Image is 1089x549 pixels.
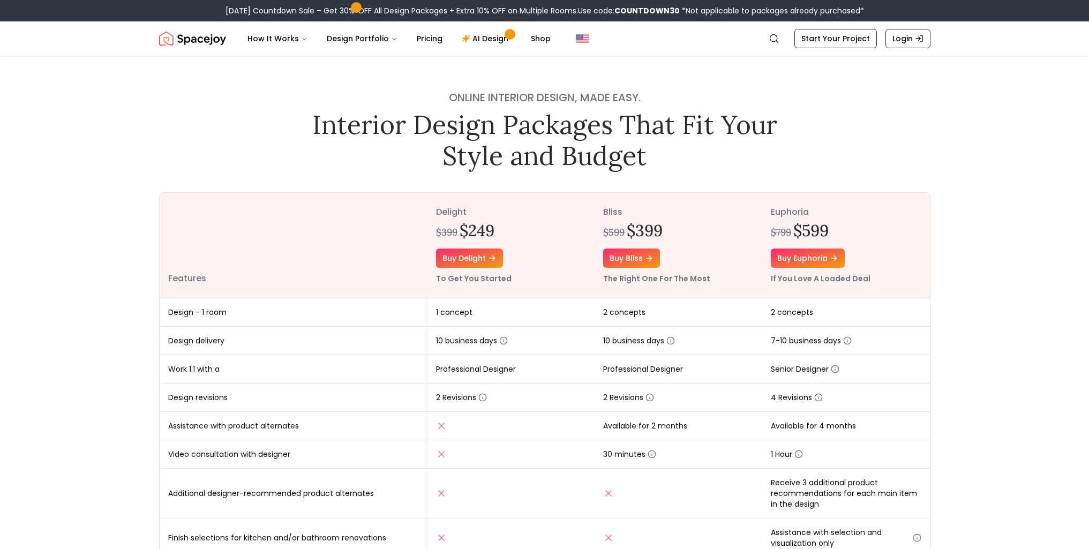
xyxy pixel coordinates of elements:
span: 1 concept [436,307,472,318]
td: Available for 4 months [762,412,930,440]
a: Pricing [408,28,451,49]
span: 2 Revisions [603,392,654,403]
a: Login [885,29,930,48]
img: United States [576,32,589,45]
a: Shop [522,28,559,49]
h2: $399 [627,221,663,240]
td: Assistance with product alternates [160,412,427,440]
p: bliss [603,206,754,219]
div: $599 [603,225,625,240]
small: To Get You Started [436,273,512,284]
b: COUNTDOWN30 [614,5,680,16]
span: 2 concepts [771,307,813,318]
span: 4 Revisions [771,392,823,403]
small: If You Love A Loaded Deal [771,273,870,284]
span: Professional Designer [603,364,683,374]
div: [DATE] Countdown Sale – Get 30% OFF All Design Packages + Extra 10% OFF on Multiple Rooms. [226,5,864,16]
td: Video consultation with designer [160,440,427,469]
small: The Right One For The Most [603,273,710,284]
a: AI Design [453,28,520,49]
td: Work 1:1 with a [160,355,427,383]
a: Start Your Project [794,29,877,48]
nav: Main [239,28,559,49]
div: $399 [436,225,457,240]
p: delight [436,206,587,219]
span: Assistance with selection and visualization only [771,527,921,548]
td: Additional designer-recommended product alternates [160,469,427,518]
h2: $599 [793,221,829,240]
span: 10 business days [603,335,675,346]
img: Spacejoy Logo [159,28,226,49]
td: Available for 2 months [595,412,762,440]
div: $799 [771,225,791,240]
span: 7-10 business days [771,335,852,346]
td: Receive 3 additional product recommendations for each main item in the design [762,469,930,518]
a: Buy euphoria [771,249,845,268]
span: 2 Revisions [436,392,487,403]
span: Senior Designer [771,364,839,374]
h1: Interior Design Packages That Fit Your Style and Budget [305,109,785,171]
p: euphoria [771,206,921,219]
a: Buy bliss [603,249,660,268]
span: 10 business days [436,335,508,346]
span: Use code: [578,5,680,16]
a: Buy delight [436,249,503,268]
span: Professional Designer [436,364,516,374]
span: 2 concepts [603,307,645,318]
h4: Online interior design, made easy. [305,90,785,105]
nav: Global [159,21,930,56]
td: Design revisions [160,383,427,412]
span: 1 Hour [771,449,803,460]
button: How It Works [239,28,316,49]
td: Design delivery [160,327,427,355]
a: Spacejoy [159,28,226,49]
button: Design Portfolio [318,28,406,49]
span: 30 minutes [603,449,656,460]
td: Design - 1 room [160,298,427,327]
th: Features [160,193,427,298]
span: *Not applicable to packages already purchased* [680,5,864,16]
h2: $249 [460,221,494,240]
